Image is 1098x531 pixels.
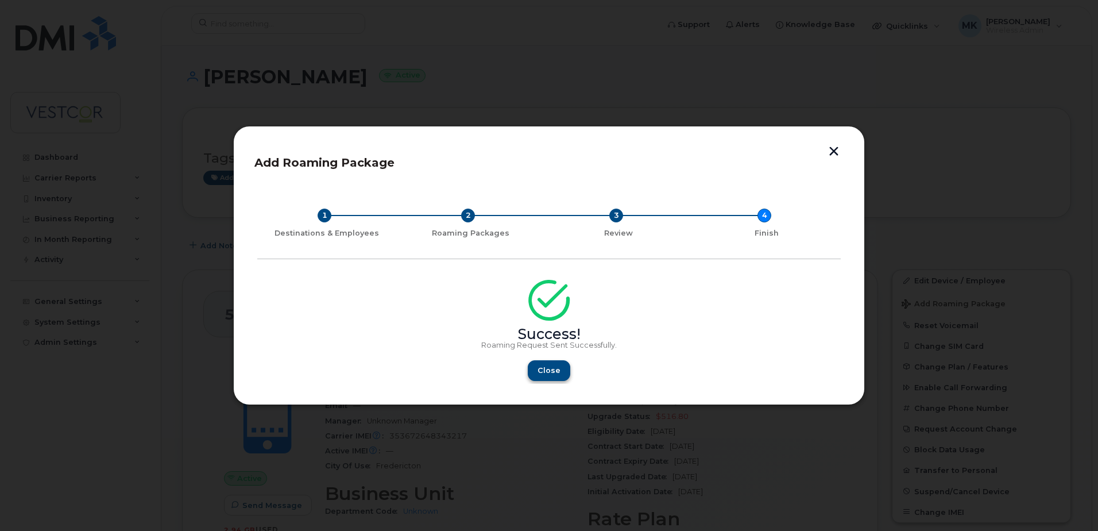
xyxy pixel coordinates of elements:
div: Success! [257,330,841,339]
p: Roaming Request Sent Successfully. [257,341,841,350]
button: Close [528,360,570,381]
span: Add Roaming Package [254,156,395,170]
div: Destinations & Employees [262,229,392,238]
div: 3 [609,209,623,222]
div: Roaming Packages [401,229,540,238]
div: 1 [318,209,331,222]
div: 2 [461,209,475,222]
span: Close [538,365,560,376]
div: Review [549,229,688,238]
